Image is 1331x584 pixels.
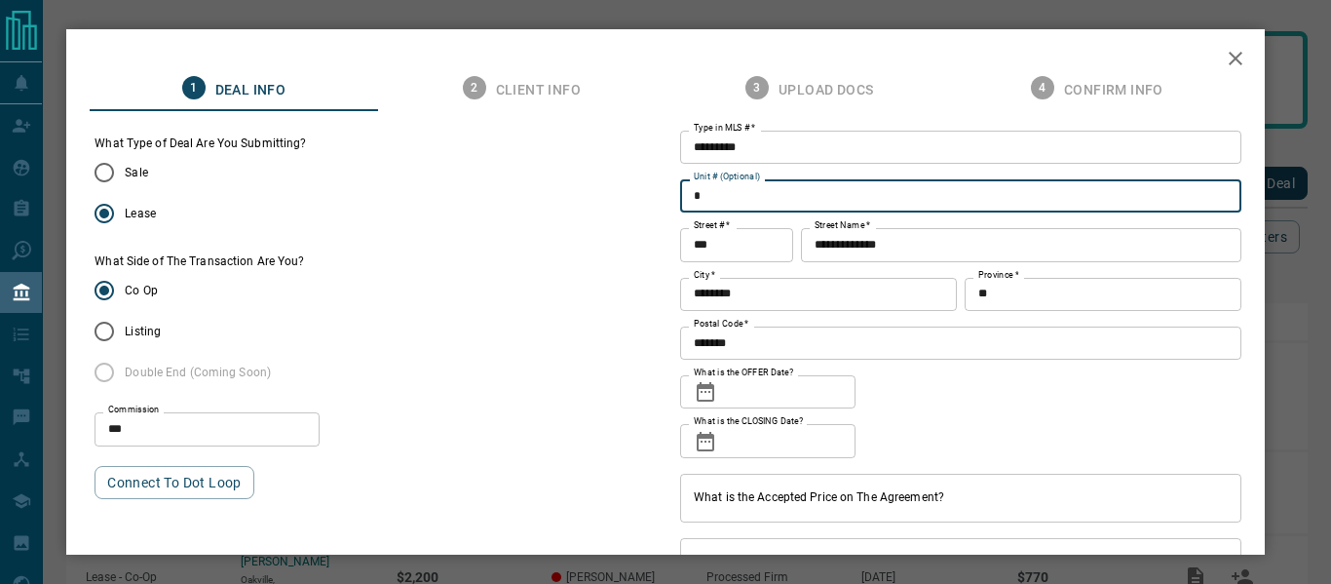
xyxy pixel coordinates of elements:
label: Postal Code [694,318,748,331]
label: Street # [694,219,730,232]
span: Listing [125,323,161,340]
span: Co Op [125,282,158,299]
label: Province [978,269,1018,282]
label: Unit # (Optional) [694,171,760,183]
label: What is the CLOSING Date? [694,415,803,428]
label: City [694,269,715,282]
button: Connect to Dot Loop [95,466,254,499]
label: Street Name [815,219,870,232]
label: Commission [108,404,160,416]
span: Sale [125,164,147,181]
label: What Side of The Transaction Are You? [95,253,304,270]
span: Deal Info [215,82,286,99]
label: Type in MLS # [694,122,755,135]
span: Double End (Coming Soon) [125,364,271,381]
span: Lease [125,205,156,222]
legend: What Type of Deal Are You Submitting? [95,136,306,152]
label: What is the OFFER Date? [694,367,793,379]
text: 1 [190,81,197,95]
